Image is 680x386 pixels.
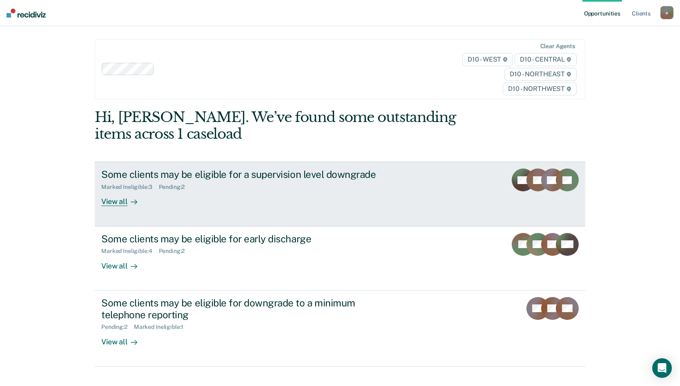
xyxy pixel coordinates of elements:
div: Clear agents [540,43,575,50]
div: View all [101,255,147,271]
a: Some clients may be eligible for early dischargeMarked Ineligible:4Pending:2View all [95,226,585,291]
div: View all [101,331,147,346]
a: Some clients may be eligible for downgrade to a minimum telephone reportingPending:2Marked Inelig... [95,291,585,366]
div: Open Intercom Messenger [652,358,672,378]
div: Pending : 2 [159,248,192,255]
img: Recidiviz [7,9,46,18]
a: Some clients may be eligible for a supervision level downgradeMarked Ineligible:3Pending:2View all [95,162,585,226]
div: Hi, [PERSON_NAME]. We’ve found some outstanding items across 1 caseload [95,109,487,142]
button: e [660,6,673,19]
span: D10 - CENTRAL [515,53,577,66]
div: View all [101,191,147,206]
div: Marked Ineligible : 3 [101,184,158,191]
div: Some clients may be eligible for a supervision level downgrade [101,169,388,180]
div: Marked Ineligible : 4 [101,248,158,255]
div: Pending : 2 [101,324,134,331]
div: Some clients may be eligible for downgrade to a minimum telephone reporting [101,297,388,321]
span: D10 - WEST [462,53,513,66]
span: D10 - NORTHEAST [504,68,576,81]
div: Marked Ineligible : 1 [134,324,190,331]
div: Pending : 2 [159,184,192,191]
span: D10 - NORTHWEST [503,82,576,95]
div: Some clients may be eligible for early discharge [101,233,388,245]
